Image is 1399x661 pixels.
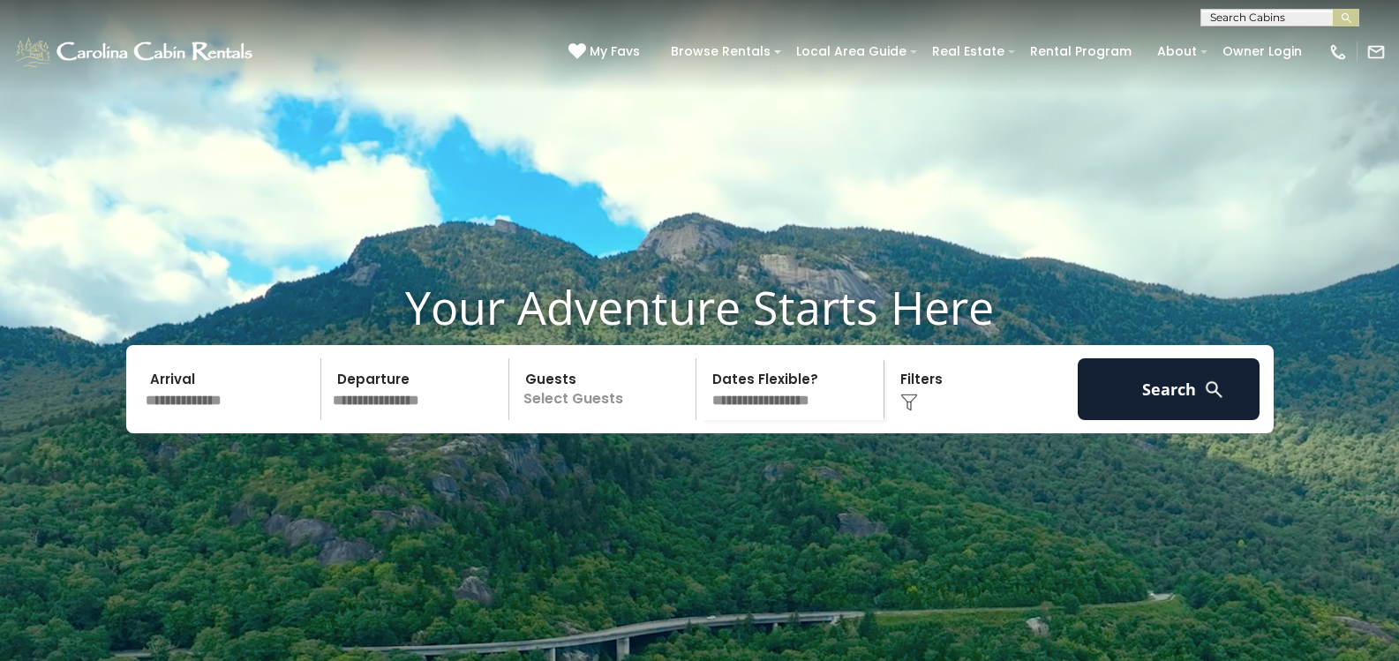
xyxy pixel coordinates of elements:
[662,38,779,65] a: Browse Rentals
[13,280,1386,334] h1: Your Adventure Starts Here
[1214,38,1311,65] a: Owner Login
[13,34,258,70] img: White-1-1-2.png
[1148,38,1206,65] a: About
[1021,38,1140,65] a: Rental Program
[1203,379,1225,401] img: search-regular-white.png
[1328,42,1348,62] img: phone-regular-white.png
[568,42,644,62] a: My Favs
[590,42,640,61] span: My Favs
[1366,42,1386,62] img: mail-regular-white.png
[515,358,696,420] p: Select Guests
[900,394,918,411] img: filter--v1.png
[1078,358,1260,420] button: Search
[787,38,915,65] a: Local Area Guide
[923,38,1013,65] a: Real Estate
